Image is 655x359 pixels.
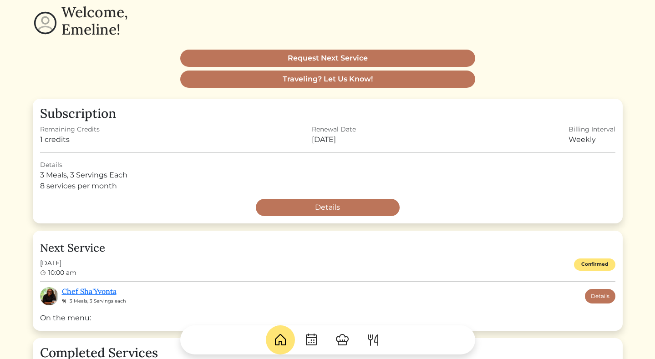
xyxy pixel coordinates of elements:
a: Request Next Service [180,50,475,67]
img: CalendarDots-5bcf9d9080389f2a281d69619e1c85352834be518fbc73d9501aef674afc0d57.svg [304,333,319,347]
div: Confirmed [574,258,615,271]
a: Chef Sha'Yvonta [62,287,117,296]
div: 1 credits [40,134,100,145]
img: clock-b05ee3d0f9935d60bc54650fc25b6257a00041fd3bdc39e3e98414568feee22d.svg [40,270,46,276]
div: 8 services per month [40,181,615,192]
span: 10:00 am [48,268,76,277]
div: Weekly [569,134,615,145]
div: Details [40,160,615,170]
h2: Welcome, Emeline! [61,4,128,39]
img: ChefHat-a374fb509e4f37eb0702ca99f5f64f3b6956810f32a249b33092029f8484b388.svg [335,333,350,347]
div: 3 Meals, 3 Servings Each [40,170,615,181]
img: fork_knife_small-8e8c56121c6ac9ad617f7f0151facf9cb574b427d2b27dceffcaf97382ddc7e7.svg [62,299,66,303]
h3: Subscription [40,106,615,121]
span: [DATE] [40,258,76,268]
span: 3 Meals, 3 Servings each [70,298,126,304]
img: ForkKnife-55491504ffdb50bab0c1e09e7649658475375261d09fd45db06cec23bce548bf.svg [366,333,381,347]
a: Details [585,289,615,303]
div: Billing Interval [569,125,615,134]
div: [DATE] [312,134,356,145]
a: Details [256,199,400,216]
div: Renewal Date [312,125,356,134]
a: Traveling? Let Us Know! [180,71,475,88]
img: House-9bf13187bcbb5817f509fe5e7408150f90897510c4275e13d0d5fca38e0b5951.svg [273,333,288,347]
img: profile-circle-6dcd711754eaac681cb4e5fa6e5947ecf152da99a3a386d1f417117c42b37ef2.svg [33,10,58,35]
div: Remaining Credits [40,125,100,134]
h4: Next Service [40,242,615,255]
img: d366a2884c9401e74fb450b916da18b8 [40,287,58,305]
div: On the menu: [40,313,615,324]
